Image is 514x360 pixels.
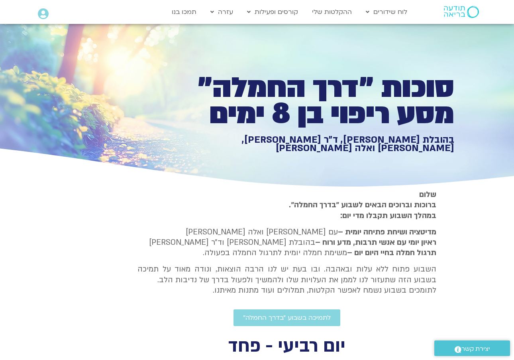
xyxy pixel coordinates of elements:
[243,314,331,321] span: לתמיכה בשבוע ״בדרך החמלה״
[137,264,436,295] p: השבוע פתוח ללא עלות ובאהבה. ובו בעת יש לנו הרבה הוצאות, ונודה מאוד על תמיכה בשבוע הזה שתעזור לנו ...
[206,4,237,20] a: עזרה
[178,136,454,153] h1: בהובלת [PERSON_NAME], ד״ר [PERSON_NAME], [PERSON_NAME] ואלה [PERSON_NAME]
[168,4,200,20] a: תמכו בנו
[110,338,464,354] h2: יום רביעי - פחד
[308,4,356,20] a: ההקלטות שלי
[461,344,490,354] span: יצירת קשר
[243,4,302,20] a: קורסים ופעילות
[444,6,479,18] img: תודעה בריאה
[362,4,411,20] a: לוח שידורים
[434,340,510,356] a: יצירת קשר
[338,227,436,237] strong: מדיטציה ושיחת פתיחה יומית –
[419,189,436,200] strong: שלום
[233,309,340,326] a: לתמיכה בשבוע ״בדרך החמלה״
[347,248,436,258] b: תרגול חמלה בחיי היום יום –
[315,237,436,248] b: ראיון יומי עם אנשי תרבות, מדע ורוח –
[137,227,436,258] p: עם [PERSON_NAME] ואלה [PERSON_NAME] בהובלת [PERSON_NAME] וד״ר [PERSON_NAME] משימת חמלה יומית לתרג...
[289,200,436,220] strong: ברוכות וברוכים הבאים לשבוע ״בדרך החמלה״. במהלך השבוע תקבלו מדי יום:
[178,75,454,127] h1: סוכות ״דרך החמלה״ מסע ריפוי בן 8 ימים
